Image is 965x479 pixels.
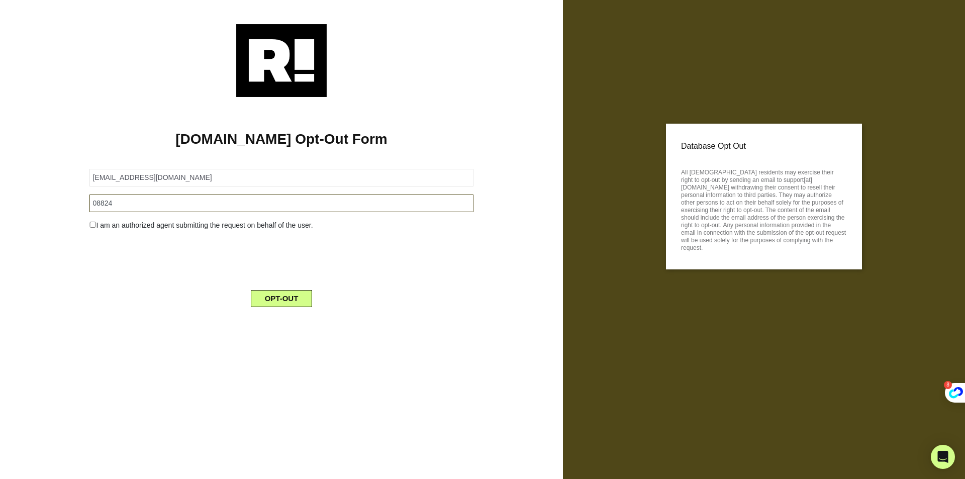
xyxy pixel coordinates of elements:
iframe: reCAPTCHA [205,239,358,278]
h1: [DOMAIN_NAME] Opt-Out Form [15,131,548,148]
button: OPT-OUT [251,290,313,307]
img: Retention.com [236,24,327,97]
div: Open Intercom Messenger [931,445,955,469]
div: I am an authorized agent submitting the request on behalf of the user. [82,220,480,231]
p: Database Opt Out [681,139,847,154]
input: Email Address [89,169,473,186]
input: Zipcode [89,195,473,212]
p: All [DEMOGRAPHIC_DATA] residents may exercise their right to opt-out by sending an email to suppo... [681,166,847,252]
